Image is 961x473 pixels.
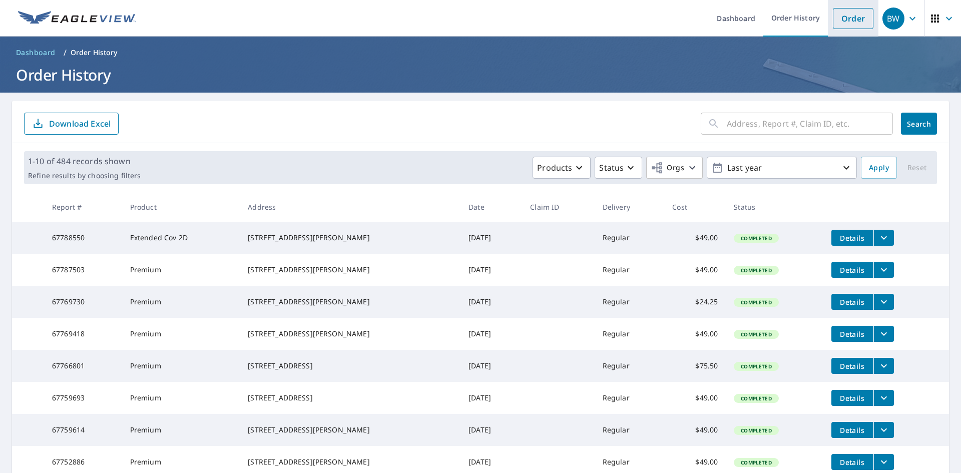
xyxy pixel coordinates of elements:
[595,382,665,414] td: Regular
[595,222,665,254] td: Regular
[28,171,141,180] p: Refine results by choosing filters
[873,422,894,438] button: filesDropdownBtn-67759614
[12,45,949,61] nav: breadcrumb
[595,192,665,222] th: Delivery
[831,262,873,278] button: detailsBtn-67787503
[727,110,893,138] input: Address, Report #, Claim ID, etc.
[44,222,122,254] td: 67788550
[44,382,122,414] td: 67759693
[869,162,889,174] span: Apply
[735,267,777,274] span: Completed
[71,48,118,58] p: Order History
[49,118,111,129] p: Download Excel
[18,11,136,26] img: EV Logo
[240,192,460,222] th: Address
[837,297,867,307] span: Details
[12,65,949,85] h1: Order History
[64,47,67,59] li: /
[726,192,823,222] th: Status
[28,155,141,167] p: 1-10 of 484 records shown
[837,425,867,435] span: Details
[735,235,777,242] span: Completed
[44,414,122,446] td: 67759614
[122,286,240,318] td: Premium
[909,119,929,129] span: Search
[533,157,591,179] button: Products
[831,326,873,342] button: detailsBtn-67769418
[873,230,894,246] button: filesDropdownBtn-67788550
[122,318,240,350] td: Premium
[122,414,240,446] td: Premium
[873,262,894,278] button: filesDropdownBtn-67787503
[460,254,522,286] td: [DATE]
[831,390,873,406] button: detailsBtn-67759693
[595,414,665,446] td: Regular
[248,329,452,339] div: [STREET_ADDRESS][PERSON_NAME]
[735,363,777,370] span: Completed
[595,350,665,382] td: Regular
[664,350,726,382] td: $75.50
[44,286,122,318] td: 67769730
[44,254,122,286] td: 67787503
[723,159,840,177] p: Last year
[873,326,894,342] button: filesDropdownBtn-67769418
[44,192,122,222] th: Report #
[595,254,665,286] td: Regular
[831,422,873,438] button: detailsBtn-67759614
[460,222,522,254] td: [DATE]
[122,350,240,382] td: Premium
[646,157,703,179] button: Orgs
[248,361,452,371] div: [STREET_ADDRESS]
[44,350,122,382] td: 67766801
[833,8,873,29] a: Order
[537,162,572,174] p: Products
[831,358,873,374] button: detailsBtn-67766801
[122,222,240,254] td: Extended Cov 2D
[664,382,726,414] td: $49.00
[837,265,867,275] span: Details
[24,113,119,135] button: Download Excel
[460,286,522,318] td: [DATE]
[901,113,937,135] button: Search
[664,414,726,446] td: $49.00
[735,299,777,306] span: Completed
[873,390,894,406] button: filesDropdownBtn-67759693
[460,414,522,446] td: [DATE]
[44,318,122,350] td: 67769418
[12,45,60,61] a: Dashboard
[664,286,726,318] td: $24.25
[248,265,452,275] div: [STREET_ADDRESS][PERSON_NAME]
[248,425,452,435] div: [STREET_ADDRESS][PERSON_NAME]
[707,157,857,179] button: Last year
[595,286,665,318] td: Regular
[248,297,452,307] div: [STREET_ADDRESS][PERSON_NAME]
[595,157,642,179] button: Status
[831,230,873,246] button: detailsBtn-67788550
[735,459,777,466] span: Completed
[122,192,240,222] th: Product
[664,222,726,254] td: $49.00
[861,157,897,179] button: Apply
[122,382,240,414] td: Premium
[248,393,452,403] div: [STREET_ADDRESS]
[460,192,522,222] th: Date
[460,318,522,350] td: [DATE]
[735,331,777,338] span: Completed
[248,457,452,467] div: [STREET_ADDRESS][PERSON_NAME]
[873,294,894,310] button: filesDropdownBtn-67769730
[882,8,904,30] div: BW
[837,457,867,467] span: Details
[122,254,240,286] td: Premium
[460,350,522,382] td: [DATE]
[837,329,867,339] span: Details
[599,162,624,174] p: Status
[248,233,452,243] div: [STREET_ADDRESS][PERSON_NAME]
[460,382,522,414] td: [DATE]
[837,393,867,403] span: Details
[831,454,873,470] button: detailsBtn-67752886
[735,427,777,434] span: Completed
[651,162,684,174] span: Orgs
[873,358,894,374] button: filesDropdownBtn-67766801
[664,192,726,222] th: Cost
[873,454,894,470] button: filesDropdownBtn-67752886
